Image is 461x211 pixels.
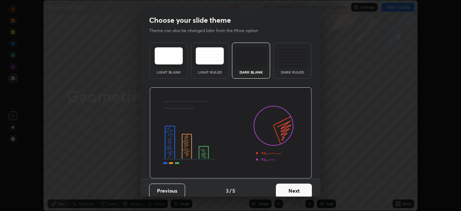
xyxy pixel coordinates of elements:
button: Previous [149,184,185,198]
p: Theme can also be changed later from the More option [149,27,266,34]
img: darkTheme.f0cc69e5.svg [237,47,265,65]
h4: 5 [232,187,235,194]
div: Light Ruled [196,70,224,74]
img: darkThemeBanner.d06ce4a2.svg [149,87,312,179]
h4: 3 [226,187,229,194]
div: Light Blank [154,70,183,74]
img: lightRuledTheme.5fabf969.svg [196,47,224,65]
img: lightTheme.e5ed3b09.svg [155,47,183,65]
button: Next [276,184,312,198]
img: darkRuledTheme.de295e13.svg [278,47,306,65]
h2: Choose your slide theme [149,16,231,25]
h4: / [229,187,232,194]
div: Dark Blank [237,70,265,74]
div: Dark Ruled [278,70,307,74]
